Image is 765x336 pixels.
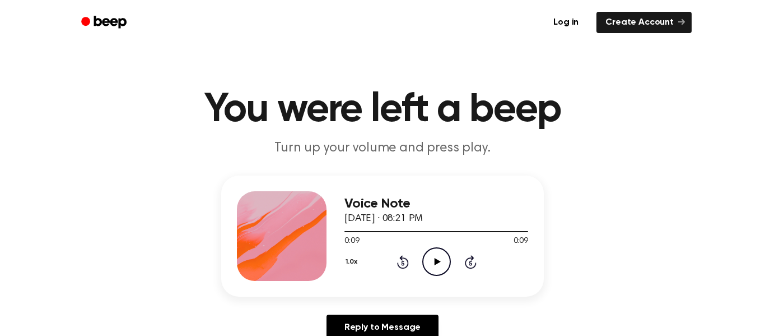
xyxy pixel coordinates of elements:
a: Log in [542,10,590,35]
a: Create Account [596,12,692,33]
h3: Voice Note [344,196,528,211]
h1: You were left a beep [96,90,669,130]
button: 1.0x [344,252,361,271]
span: 0:09 [344,236,359,247]
p: Turn up your volume and press play. [167,139,598,158]
span: [DATE] · 08:21 PM [344,214,423,224]
a: Beep [73,12,137,34]
span: 0:09 [514,236,528,247]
